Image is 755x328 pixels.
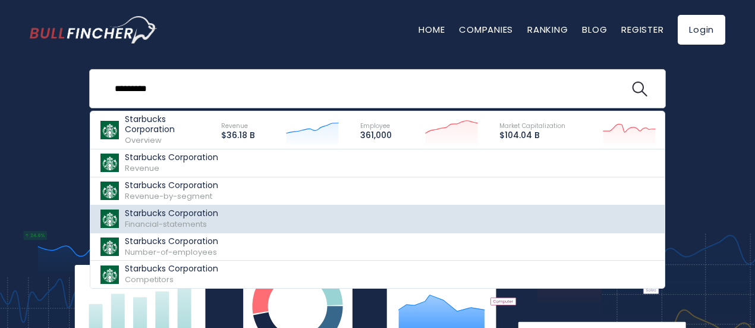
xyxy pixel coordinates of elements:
a: Blog [582,23,607,36]
a: Starbucks Corporation Revenue [90,149,665,177]
span: Overview [125,135,162,146]
img: search icon [632,82,647,97]
a: Register [621,23,663,36]
p: Starbucks Corporation [125,180,218,190]
a: Starbucks Corporation Competitors [90,261,665,288]
p: Starbucks Corporation [125,114,210,135]
a: Starbucks Corporation Overview Revenue $36.18 B Employee 361,000 Market Capitalization $104.04 B [90,111,665,149]
span: Competitors [125,274,174,285]
span: Revenue-by-segment [125,190,212,202]
p: $104.04 B [499,130,565,140]
span: Financial-statements [125,218,207,230]
span: Revenue [221,121,248,130]
p: Starbucks Corporation [125,264,218,274]
a: Starbucks Corporation Number-of-employees [90,233,665,261]
img: bullfincher logo [30,16,158,43]
a: Ranking [527,23,568,36]
span: Number-of-employees [125,246,217,258]
p: Starbucks Corporation [125,236,218,246]
p: What's trending [30,132,725,145]
a: Companies [459,23,513,36]
a: Starbucks Corporation Revenue-by-segment [90,177,665,205]
a: Starbucks Corporation Financial-statements [90,205,665,233]
a: Home [419,23,445,36]
p: Starbucks Corporation [125,208,218,218]
span: Revenue [125,163,159,174]
span: Market Capitalization [499,121,565,130]
span: Employee [360,121,390,130]
a: Go to homepage [30,16,158,43]
p: 361,000 [360,130,392,140]
p: Starbucks Corporation [125,152,218,163]
a: Login [678,15,725,45]
p: $36.18 B [221,130,255,140]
